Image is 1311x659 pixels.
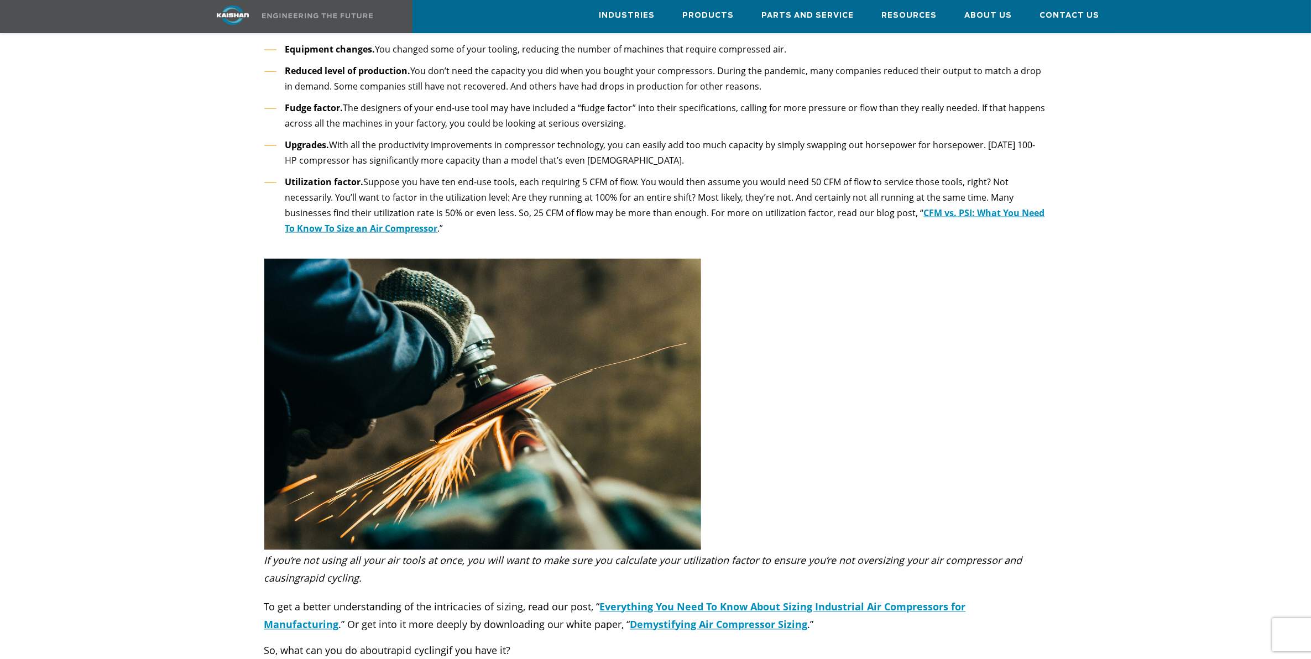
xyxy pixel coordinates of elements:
[388,644,447,657] span: rapid cycling
[191,6,274,25] img: kaishan logo
[264,259,702,550] img: Metal,Polishing,With,A,Hand,Sander,With,A,Polishing,Disk.
[762,1,854,30] a: Parts and Service
[1040,1,1100,30] a: Contact Us
[285,139,330,151] b: Upgrades.
[359,572,362,585] i: .
[285,65,411,77] b: Reduced level of production.
[264,137,1047,169] li: With all the productivity improvements in compressor technology, you can easily add too much capa...
[300,572,359,585] i: rapid cycling
[882,9,937,22] span: Resources
[965,9,1012,22] span: About Us
[264,100,1047,132] li: The designers of your end-use tool may have included a “fudge factor” into their specifications, ...
[882,1,937,30] a: Resources
[965,1,1012,30] a: About Us
[683,1,734,30] a: Products
[285,43,375,55] b: Equipment changes.
[264,63,1047,95] li: You don’t need the capacity you did when you bought your compressors. During the pandemic, many c...
[599,9,655,22] span: Industries
[264,600,966,631] a: Everything You Need To Know About Sizing Industrial Air Compressors for Manufacturing
[262,13,373,18] img: Engineering the future
[285,102,343,114] b: Fudge factor.
[1040,9,1100,22] span: Contact Us
[762,9,854,22] span: Parts and Service
[264,41,1047,57] li: You changed some of your tooling, reducing the number of machines that require compressed air.
[264,174,1047,237] li: Suppose you have ten end-use tools, each requiring 5 CFM of flow. You would then assume you would...
[630,618,808,631] a: Demystifying Air Compressor Sizing
[599,1,655,30] a: Industries
[683,9,734,22] span: Products
[264,554,1022,585] i: If you’re not using all your air tools at once, you will want to make sure you calculate your uti...
[264,598,1047,634] p: To get a better understanding of the intricacies of sizing, read our post, “ .” Or get into it mo...
[285,176,364,188] b: Utilization factor.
